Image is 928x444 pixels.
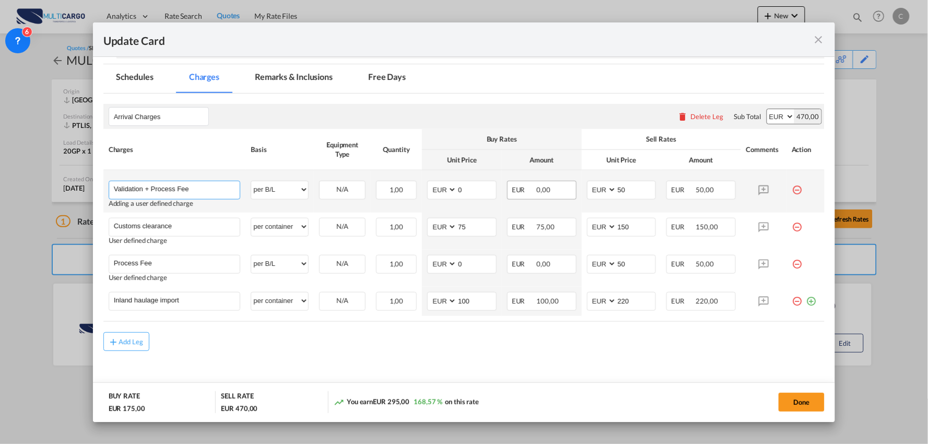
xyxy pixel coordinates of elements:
div: User defined charge [109,274,241,282]
md-icon: icon-delete [678,111,688,122]
th: Unit Price [422,150,502,170]
input: Leg Name [114,109,208,124]
span: EUR [671,260,695,268]
div: You earn on this rate [334,397,479,408]
th: Comments [741,129,786,170]
button: Add Leg [103,332,149,351]
select: per container [251,218,308,235]
md-tab-item: Charges [177,64,232,93]
input: Charge Name [114,255,240,271]
div: Add Leg [119,338,144,345]
md-icon: icon-close fg-AAA8AD m-0 pointer [812,33,825,46]
select: per B/L [251,181,308,198]
div: 470,00 [794,109,821,124]
input: 75 [457,218,496,234]
span: 75,00 [537,223,555,231]
span: 168,57 % [414,398,442,406]
span: 100,00 [537,297,559,305]
span: EUR [671,185,695,194]
span: EUR [512,297,535,305]
div: N/A [320,181,365,197]
span: EUR [512,185,535,194]
div: N/A [320,255,365,272]
th: Amount [502,150,582,170]
div: EUR 175,00 [109,404,145,413]
select: per container [251,293,308,309]
div: Delete Leg [691,112,724,121]
md-icon: icon-minus-circle-outline red-400-fg [792,218,802,228]
span: EUR [512,223,535,231]
button: Done [779,393,825,412]
input: 220 [617,293,656,308]
input: Charge Name [114,218,240,234]
span: 50,00 [696,185,714,194]
md-input-container: Process Fee [109,255,240,271]
span: EUR [512,260,535,268]
th: Action [786,129,825,170]
div: Sub Total [734,112,761,121]
span: EUR 295,00 [373,398,409,406]
span: 150,00 [696,223,718,231]
md-icon: icon-minus-circle-outline red-400-fg [792,292,802,302]
div: Buy Rates [427,134,576,144]
div: EUR 470,00 [221,404,257,413]
span: 1,00 [390,185,404,194]
div: N/A [320,293,365,309]
md-pagination-wrapper: Use the left and right arrow keys to navigate between tabs [103,64,429,93]
md-tab-item: Schedules [103,64,166,93]
button: Delete Leg [678,112,724,121]
div: N/A [320,218,365,235]
div: Charges [109,145,241,154]
span: 0,00 [537,260,551,268]
span: EUR [671,297,695,305]
div: Update Card [103,33,813,46]
md-input-container: Inland haulage import [109,293,240,308]
md-icon: icon-trending-up [334,397,344,407]
md-icon: icon-plus md-link-fg s20 [108,336,119,347]
span: EUR [671,223,695,231]
input: 0 [457,181,496,197]
span: 220,00 [696,297,718,305]
th: Amount [661,150,741,170]
input: Charge Name [114,181,240,197]
span: 1,00 [390,297,404,305]
md-dialog: Update Card Port ... [93,22,836,422]
md-input-container: Validation + Process Fee [109,181,240,197]
input: 100 [457,293,496,308]
input: 150 [617,218,656,234]
md-tab-item: Remarks & Inclusions [242,64,345,93]
span: 1,00 [390,223,404,231]
div: Sell Rates [587,134,736,144]
span: 1,00 [390,260,404,268]
md-icon: icon-minus-circle-outline red-400-fg [792,181,802,191]
md-icon: icon-plus-circle-outline green-400-fg [806,292,816,302]
div: Equipment Type [319,140,366,159]
md-icon: icon-minus-circle-outline red-400-fg [792,255,802,265]
span: 0,00 [537,185,551,194]
div: BUY RATE [109,391,140,403]
span: 50,00 [696,260,714,268]
div: SELL RATE [221,391,253,403]
select: per B/L [251,255,308,272]
input: Charge Name [114,293,240,308]
th: Unit Price [582,150,662,170]
div: User defined charge [109,237,241,244]
input: 0 [457,255,496,271]
input: 50 [617,181,656,197]
input: 50 [617,255,656,271]
md-input-container: Customs clearance [109,218,240,234]
md-tab-item: Free Days [356,64,418,93]
div: Basis [251,145,309,154]
div: Adding a user defined charge [109,200,241,207]
div: Quantity [376,145,417,154]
